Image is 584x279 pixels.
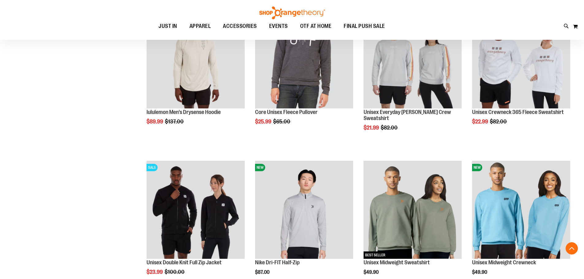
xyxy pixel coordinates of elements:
span: $65.00 [273,119,291,125]
span: $89.99 [147,119,164,125]
img: Product image for Unisex Everyday French Terry Crew Sweatshirt [364,10,462,108]
a: Unisex Double Knit Full Zip Jacket [147,259,222,266]
span: $82.00 [381,125,399,131]
img: Product image for Unisex Double Knit Full Zip Jacket [147,161,245,259]
span: $49.90 [364,270,380,275]
a: Product image for Unisex Everyday French Terry Crew SweatshirtSALE [364,10,462,109]
span: EVENTS [269,19,288,33]
a: Product image for Unisex Crewneck 365 Fleece SweatshirtSALE [472,10,570,109]
span: NEW [472,164,482,171]
img: Product image for lululemon Mens Drysense Hoodie Bone [147,10,245,108]
img: Product image for Core Unisex Fleece Pullover [255,10,353,108]
span: NEW [255,164,265,171]
a: Unisex Midweight SweatshirtBEST SELLER [364,161,462,260]
button: Back To Top [566,242,578,254]
span: FINAL PUSH SALE [344,19,385,33]
div: product [143,7,248,140]
span: $25.99 [255,119,272,125]
a: Product image for Unisex Double Knit Full Zip JacketSALE [147,161,245,260]
div: product [252,7,356,140]
a: Unisex Crewneck 365 Fleece Sweatshirt [472,109,564,115]
span: APPAREL [189,19,211,33]
span: OTF AT HOME [300,19,332,33]
img: Unisex Midweight Crewneck [472,161,570,259]
a: OTF AT HOME [294,19,338,33]
span: $22.99 [472,119,489,125]
a: Product image for lululemon Mens Drysense Hoodie BoneSALE [147,10,245,109]
a: Nike Dri-FIT Half-Zip [255,259,300,266]
a: FINAL PUSH SALE [338,19,391,33]
a: EVENTS [263,19,294,33]
span: JUST IN [158,19,177,33]
img: Shop Orangetheory [258,6,326,19]
a: Unisex Midweight Sweatshirt [364,259,430,266]
div: product [361,7,465,146]
a: APPAREL [183,19,217,33]
span: $49.90 [472,270,488,275]
span: $82.00 [490,119,508,125]
a: ACCESSORIES [217,19,263,33]
span: $23.99 [147,269,164,275]
span: $100.00 [165,269,185,275]
a: Nike Dri-FIT Half-ZipNEW [255,161,353,260]
a: Unisex Midweight Crewneck [472,259,536,266]
span: SALE [147,164,158,171]
span: BEST SELLER [364,251,387,259]
span: $21.99 [364,125,380,131]
a: Core Unisex Fleece Pullover [255,109,318,115]
img: Product image for Unisex Crewneck 365 Fleece Sweatshirt [472,10,570,108]
span: $137.00 [165,119,185,125]
img: Nike Dri-FIT Half-Zip [255,161,353,259]
span: $87.00 [255,270,270,275]
a: Product image for Core Unisex Fleece PulloverSALE [255,10,353,109]
img: Unisex Midweight Sweatshirt [364,161,462,259]
a: Unisex Midweight CrewneckNEW [472,161,570,260]
a: lululemon Men's Drysense Hoodie [147,109,221,115]
a: Unisex Everyday [PERSON_NAME] Crew Sweatshirt [364,109,451,121]
div: product [469,7,573,140]
span: ACCESSORIES [223,19,257,33]
a: JUST IN [152,19,183,33]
